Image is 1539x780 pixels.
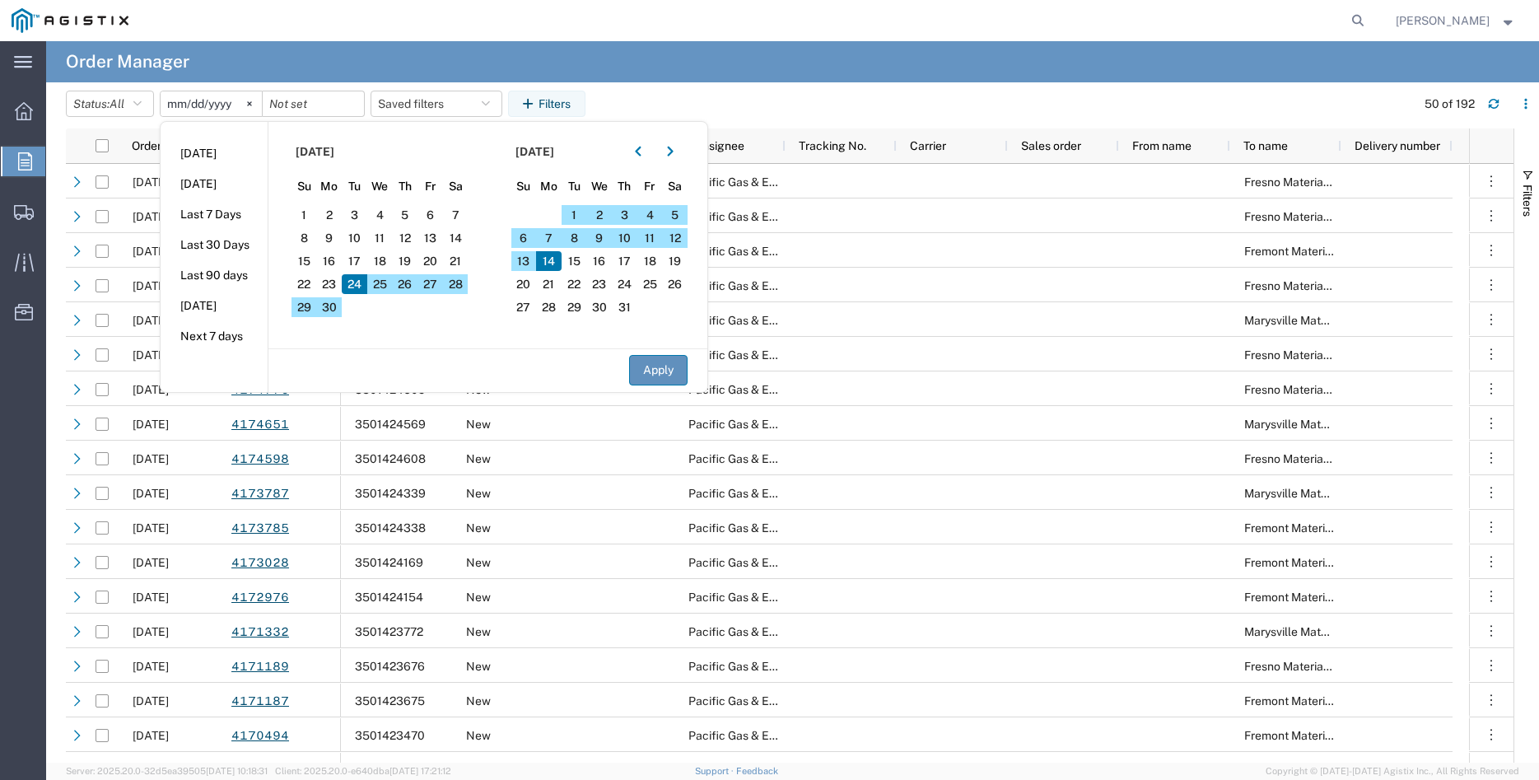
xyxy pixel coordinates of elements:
span: 17 [342,251,367,271]
span: Pacific Gas & Electric Company [688,348,856,362]
span: Pacific Gas & Electric Company [688,487,856,500]
li: [DATE] [161,169,268,199]
span: Fr [417,178,443,195]
span: Fresno Materials Receiving [1244,279,1387,292]
span: Copyright © [DATE]-[DATE] Agistix Inc., All Rights Reserved [1266,764,1519,778]
span: 25 [367,274,393,294]
span: New [466,521,491,535]
span: 24 [342,274,367,294]
span: 28 [536,297,562,317]
span: 3501424154 [355,591,423,604]
span: From name [1132,139,1192,152]
input: Not set [263,91,364,116]
span: We [586,178,612,195]
button: [PERSON_NAME] [1395,11,1517,30]
span: Marysville Materials Receiving [1244,314,1404,327]
span: [DATE] 17:21:12 [389,766,451,776]
span: 09/29/2025 [133,729,169,742]
a: 4170494 [231,722,290,750]
span: Server: 2025.20.0-32d5ea39505 [66,766,268,776]
li: Last 30 Days [161,230,268,260]
span: 18 [367,251,393,271]
span: Pacific Gas & Electric Company [688,245,856,258]
a: Support [695,766,736,776]
span: 10/08/2025 [133,245,169,258]
span: Betty Ortiz [1396,12,1490,30]
span: [DATE] [296,143,334,161]
span: Fremont Materials Receiving [1244,694,1395,708]
span: 3501424338 [355,521,426,535]
span: 10/07/2025 [133,279,169,292]
a: 4171332 [231,618,290,647]
span: All [110,97,124,110]
span: Pacific Gas & Electric Company [688,556,856,569]
span: Th [612,178,637,195]
span: 18 [637,251,663,271]
a: 4173787 [231,479,290,508]
span: Pacific Gas & Electric Company [688,210,856,223]
span: 21 [536,274,562,294]
a: 4173785 [231,514,290,543]
span: 31 [612,297,637,317]
span: 8 [562,228,587,248]
span: 3501423772 [355,625,423,638]
span: New [466,625,491,638]
span: 09/30/2025 [133,694,169,708]
span: 22 [562,274,587,294]
span: Pacific Gas & Electric Company [688,383,856,396]
span: Sales order [1021,139,1081,152]
span: Tu [342,178,367,195]
li: [DATE] [161,291,268,321]
span: 9 [586,228,612,248]
span: Marysville Materials Receiving [1244,625,1404,638]
span: New [466,487,491,500]
span: 10/08/2025 [133,175,169,189]
span: Pacific Gas & Electric Company [688,694,856,708]
span: 1 [291,205,317,225]
span: Delivery number [1355,139,1440,152]
span: New [466,694,491,708]
div: 50 of 192 [1425,96,1475,113]
li: [DATE] [161,138,268,169]
li: Last 90 days [161,260,268,291]
span: 4 [637,205,663,225]
button: Filters [508,91,585,117]
span: Order date [132,139,188,152]
span: Fresno Materials Receiving [1244,175,1387,189]
button: Saved filters [371,91,502,117]
span: Marysville Materials Receiving [1244,487,1404,500]
span: 15 [291,251,317,271]
span: Pacific Gas & Electric Company [688,314,856,327]
span: 14 [536,251,562,271]
span: 2 [586,205,612,225]
span: Carrier [910,139,946,152]
span: 20 [417,251,443,271]
span: 3 [612,205,637,225]
span: 19 [662,251,688,271]
li: Last 7 Days [161,199,268,230]
span: 3501424608 [355,452,426,465]
span: 5 [393,205,418,225]
span: 24 [612,274,637,294]
span: Fresno Materials Receiving [1244,660,1387,673]
span: 10/06/2025 [133,452,169,465]
span: 20 [511,274,537,294]
span: 15 [562,251,587,271]
span: 10/02/2025 [133,591,169,604]
span: Client: 2025.20.0-e640dba [275,766,451,776]
span: 27 [417,274,443,294]
h4: Order Manager [66,41,189,82]
span: 21 [443,251,469,271]
span: 12 [662,228,688,248]
span: 8 [291,228,317,248]
span: [DATE] 10:18:31 [206,766,268,776]
a: Feedback [736,766,778,776]
span: Pacific Gas & Electric Company [688,660,856,673]
span: 11 [367,228,393,248]
li: Next 7 days [161,321,268,352]
span: 23 [586,274,612,294]
span: 11 [637,228,663,248]
span: 13 [511,251,537,271]
span: 3501423470 [355,729,425,742]
span: New [466,660,491,673]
